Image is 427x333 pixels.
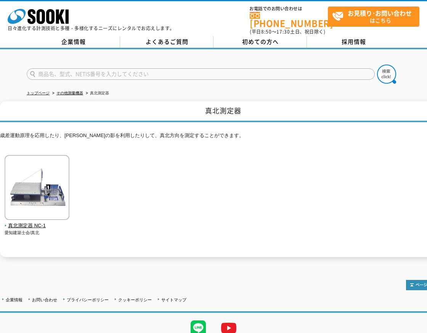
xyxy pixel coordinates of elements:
[276,28,290,35] span: 17:30
[5,215,70,230] a: 真北測定器 NC-1
[5,230,70,236] p: 愛知建築士会/真北
[250,6,328,11] span: お電話でのお問い合わせは
[27,68,375,80] input: 商品名、型式、NETIS番号を入力してください
[250,28,325,35] span: (平日 ～ 土日、祝日除く)
[27,36,120,48] a: 企業情報
[332,7,419,26] span: はこちら
[377,65,396,84] img: btn_search.png
[261,28,272,35] span: 8:50
[250,12,328,27] a: [PHONE_NUMBER]
[5,155,69,222] img: 真北測定器 NC-1
[118,297,152,302] a: クッキーポリシー
[56,91,83,95] a: その他測量機器
[6,297,22,302] a: 企業情報
[213,36,307,48] a: 初めての方へ
[32,297,57,302] a: お問い合わせ
[27,91,50,95] a: トップページ
[120,36,213,48] a: よくあるご質問
[8,26,175,31] p: 日々進化する計測技術と多種・多様化するニーズにレンタルでお応えします。
[5,222,70,230] span: 真北測定器 NC-1
[161,297,186,302] a: サイトマップ
[307,36,400,48] a: 採用情報
[242,37,279,46] span: 初めての方へ
[67,297,109,302] a: プライバシーポリシー
[348,8,412,18] strong: お見積り･お問い合わせ
[84,89,109,97] li: 真北測定器
[328,6,419,27] a: お見積り･お問い合わせはこちら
